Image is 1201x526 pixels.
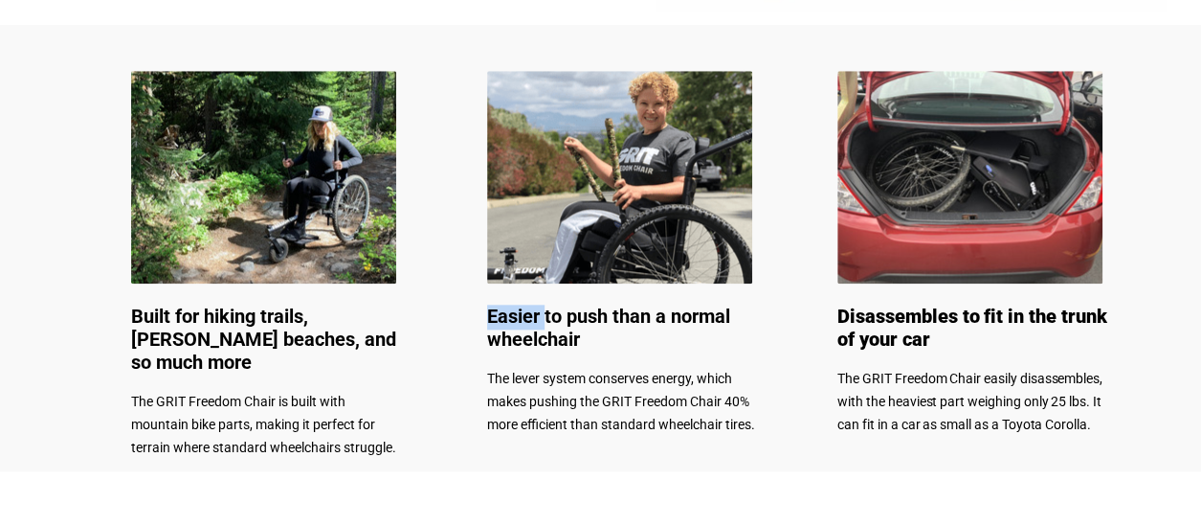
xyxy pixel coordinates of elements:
input: Get more information [68,463,233,499]
span: Built for hiking trails, [PERSON_NAME] beaches, and so much more [131,305,396,374]
span: The GRIT Freedom Chair is built with mountain bike parts, making it perfect for terrain where sta... [131,394,396,455]
span: The GRIT Freedom Chair easily disassembles, with the heaviest part weighing only 25 lbs. It can f... [837,371,1102,432]
span: Disassembles to fit in the trunk of your car [837,305,1106,351]
span: The lever system conserves energy, which makes pushing the GRIT Freedom Chair 40% more efficient ... [487,371,755,432]
span: Easier to push than a normal wheelchair [487,305,730,351]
